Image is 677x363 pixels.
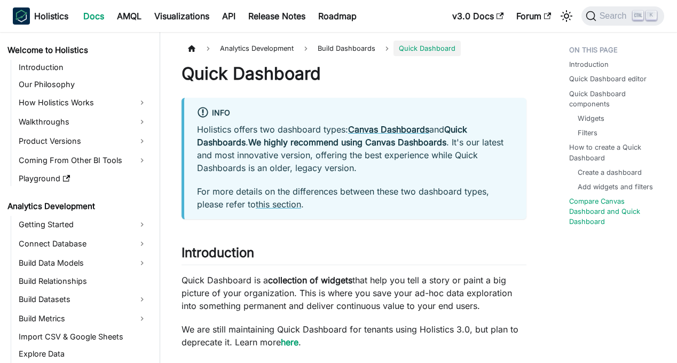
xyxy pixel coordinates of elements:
[77,7,111,25] a: Docs
[15,254,151,272] a: Build Data Models
[13,7,68,25] a: HolisticsHolistics
[242,7,312,25] a: Release Notes
[197,123,514,174] p: Holistics offers two dashboard types: and . . It's our latest and most innovative version, offeri...
[15,235,151,252] a: Connect Database
[446,7,510,25] a: v3.0 Docs
[248,137,446,148] strong: We highly recommend using Canvas Dashboards
[393,41,461,56] span: Quick Dashboard
[15,171,151,186] a: Playground
[13,7,30,25] img: Holistics
[569,196,660,227] a: Compare Canvas Dashboard and Quick Dashboard
[15,133,151,150] a: Product Versions
[15,152,151,169] a: Coming From Other BI Tools
[15,291,151,308] a: Build Datasets
[15,346,151,361] a: Explore Data
[15,113,151,130] a: Walkthroughs
[15,60,151,75] a: Introduction
[578,128,597,138] a: Filters
[510,7,557,25] a: Forum
[569,142,660,163] a: How to create a Quick Dashboard
[596,11,633,21] span: Search
[182,41,202,56] a: Home page
[581,6,664,26] button: Search (Ctrl+K)
[4,199,151,214] a: Analytics Development
[578,113,604,123] a: Widgets
[148,7,216,25] a: Visualizations
[15,77,151,92] a: Our Philosophy
[569,59,609,69] a: Introduction
[578,167,642,177] a: Create a dashboard
[578,182,653,192] a: Add widgets and filters
[15,274,151,289] a: Build Relationships
[215,41,299,56] span: Analytics Development
[197,185,514,211] p: For more details on the differences between these two dashboard types, please refer to .
[4,43,151,58] a: Welcome to Holistics
[646,11,657,20] kbd: K
[569,89,660,109] a: Quick Dashboard components
[312,41,381,56] span: Build Dashboards
[197,106,514,120] div: info
[348,124,429,135] a: Canvas Dashboards
[256,199,301,210] a: this section
[34,10,68,22] b: Holistics
[182,245,526,265] h2: Introduction
[268,275,352,285] strong: collection of widgets
[15,310,151,327] a: Build Metrics
[15,94,151,111] a: How Holistics Works
[182,274,526,312] p: Quick Dashboard is a that help you tell a story or paint a big picture of your organization. This...
[111,7,148,25] a: AMQL
[281,337,298,347] a: here
[558,7,575,25] button: Switch between dark and light mode (currently light mode)
[569,74,647,84] a: Quick Dashboard editor
[15,216,151,233] a: Getting Started
[182,41,526,56] nav: Breadcrumbs
[312,7,363,25] a: Roadmap
[182,63,526,84] h1: Quick Dashboard
[182,323,526,349] p: We are still maintaining Quick Dashboard for tenants using Holistics 3.0, but plan to deprecate i...
[197,124,467,148] strong: Quick Dashboards
[216,7,242,25] a: API
[15,329,151,344] a: Import CSV & Google Sheets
